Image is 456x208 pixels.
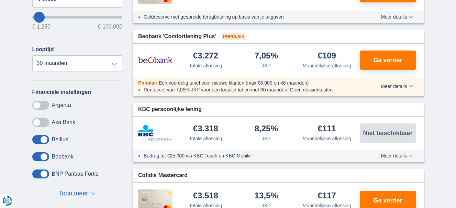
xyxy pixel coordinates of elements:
[144,152,356,159] li: Bedrag tot €25.000 via KBC Touch en KBC Mobile
[262,135,271,142] div: JKP
[255,124,278,134] div: 8,25%
[32,89,91,95] label: Financiële instellingen
[193,124,218,134] div: €3.318
[52,136,68,143] label: Belfius
[373,197,402,204] span: Ga verder
[138,125,173,141] img: product.pl.alt KBC
[138,52,173,69] img: product.pl.alt Beobank
[32,16,123,19] input: wantToBorrow
[381,84,413,89] span: Meer details
[373,57,402,63] span: Ga verder
[57,189,98,198] button: Toon meer ▼
[318,124,336,134] div: €111
[376,84,418,89] button: Meer details
[32,24,51,30] span: € 1.250
[91,192,96,195] span: ▼
[52,154,74,160] label: Beobank
[138,106,202,113] span: KBC persoonlijke lening
[189,135,222,142] div: Totale aflossing
[193,191,218,201] div: €3.518
[52,102,71,108] label: Argenta
[98,24,122,30] span: € 100.000
[144,13,356,20] li: Geldreserve met gespreide terugbetaling op basis van je uitgaven
[52,171,99,177] label: BNP Paribas Fortis
[318,191,336,201] div: €117
[303,135,351,142] div: Maandelijkse aflossing
[360,123,416,143] button: Niet beschikbaar
[133,79,361,86] div: :
[363,130,412,136] span: Niet beschikbaar
[222,33,246,40] span: Populair
[262,62,271,69] div: JKP
[159,80,309,86] span: Een voordelig tarief voor nieuwe klanten (max €8.000 en 48 maanden)
[193,52,218,61] div: €3.272
[360,51,416,70] button: Ga verder
[376,14,418,20] button: Meer details
[303,62,351,69] div: Maandelijkse aflossing
[318,52,336,61] div: €109
[189,62,222,69] div: Totale aflossing
[138,172,188,179] span: Cofidis Mastercard
[376,153,418,158] button: Meer details
[381,153,413,158] span: Meer details
[255,191,278,201] div: 13,5%
[144,86,356,93] li: Rentevoet van 7,05% JKP voor een looptijd tot en met 30 maanden; Geen dossierkosten
[255,52,278,61] div: 7,05%
[52,119,75,125] label: Axa Bank
[59,189,88,198] span: Toon meer
[138,33,216,41] span: Beobank 'Comfortlening Plus'
[32,46,54,53] label: Looptijd
[138,80,157,86] span: Populair
[381,14,413,19] span: Meer details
